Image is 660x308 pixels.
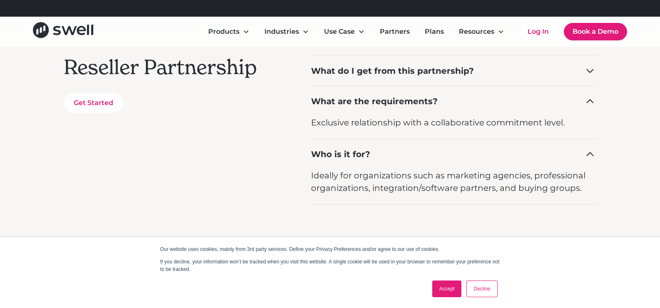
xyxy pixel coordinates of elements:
a: Partners [373,23,416,40]
div: Products [202,23,256,40]
a: Accept [432,280,462,297]
p: Our website uses cookies, mainly from 3rd party services. Define your Privacy Preferences and/or ... [160,245,500,253]
a: Plans [418,23,451,40]
p: Ideally for organizations such as marketing agencies, professional organizations, integration/sof... [311,169,597,194]
div: Industries [258,23,316,40]
div: Use Case [324,27,355,37]
a: Decline [466,280,497,297]
div: Resources [459,27,494,37]
div: Products [208,27,239,37]
div: What do I get from this partnership? [311,65,474,77]
a: home [33,22,93,41]
a: Book a Demo [564,23,627,40]
p: If you decline, your information won’t be tracked when you visit this website. A single cookie wi... [160,258,500,273]
div: Who is it for? [311,148,370,160]
div: What are the requirements? [311,95,438,107]
h2: Reseller Partnership [64,55,278,80]
a: Get Started [64,93,123,113]
p: Exclusive relationship with a collaborative commitment level. [311,116,597,129]
div: Resources [452,23,511,40]
div: Use Case [317,23,371,40]
a: Log In [519,23,557,40]
div: Industries [264,27,299,37]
